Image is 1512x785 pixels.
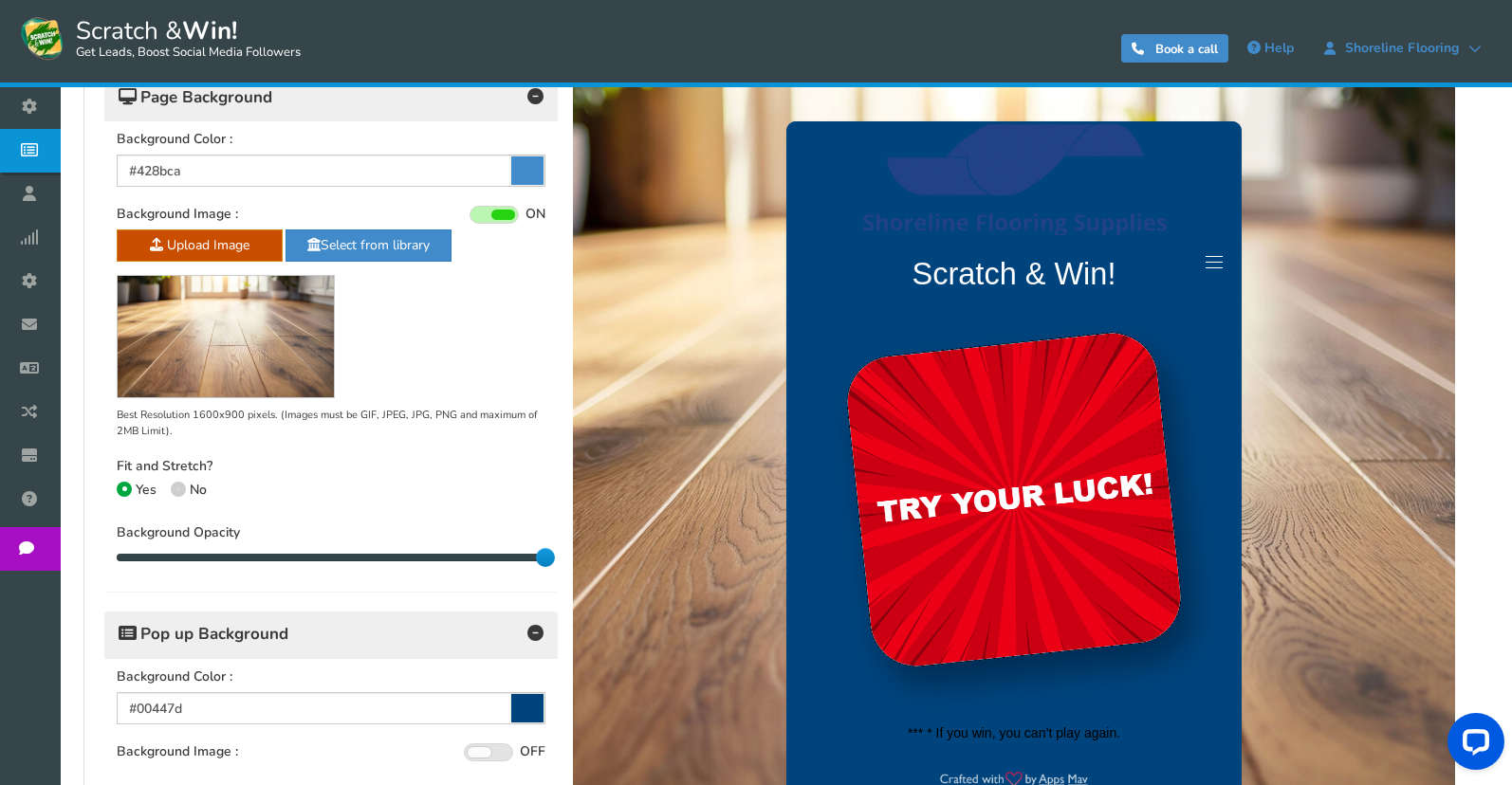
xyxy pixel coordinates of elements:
h4: Scratch & Win! [232,171,650,231]
p: Best Resolution 1600x900 pixels. (Images must be GIF, JPEG, JPG, PNG and maximum of 2MB Limit). [117,408,545,439]
label: Background Color : [117,131,232,149]
label: Fit and Stretch? [117,458,212,476]
span: Help [1264,39,1294,57]
label: Background Image : [117,206,238,224]
span: No [190,481,207,499]
span: OFF [520,742,545,760]
label: Background Image : [117,743,238,761]
iframe: LiveChat chat widget [1432,705,1512,785]
span: *** * If you win, you can’t play again. [213,639,669,679]
label: Background Opacity [117,524,240,542]
label: Background Color : [117,668,232,686]
h4: Pop up Background [119,621,544,648]
img: Scratch and Win [19,14,66,62]
img: appsmav-footer-credit.png [367,698,516,713]
small: Get Leads, Boost Social Media Followers [76,46,301,61]
span: Shoreline Flooring [1336,41,1468,56]
strong: Win! [182,14,237,47]
span: Book a call [1155,41,1218,58]
a: Book a call [1121,34,1228,63]
a: Scratch &Win! Get Leads, Boost Social Media Followers [19,14,301,62]
span: ON [526,206,545,224]
a: Select from library [286,229,452,262]
span: Pop up Background [119,625,288,644]
span: Page Background [119,88,272,107]
a: Help [1238,33,1303,64]
span: Yes [136,481,157,499]
img: 21196bg_image_1756987670.jpg [118,276,334,397]
span: Scratch & [66,14,301,62]
h4: Page Background [119,84,544,111]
